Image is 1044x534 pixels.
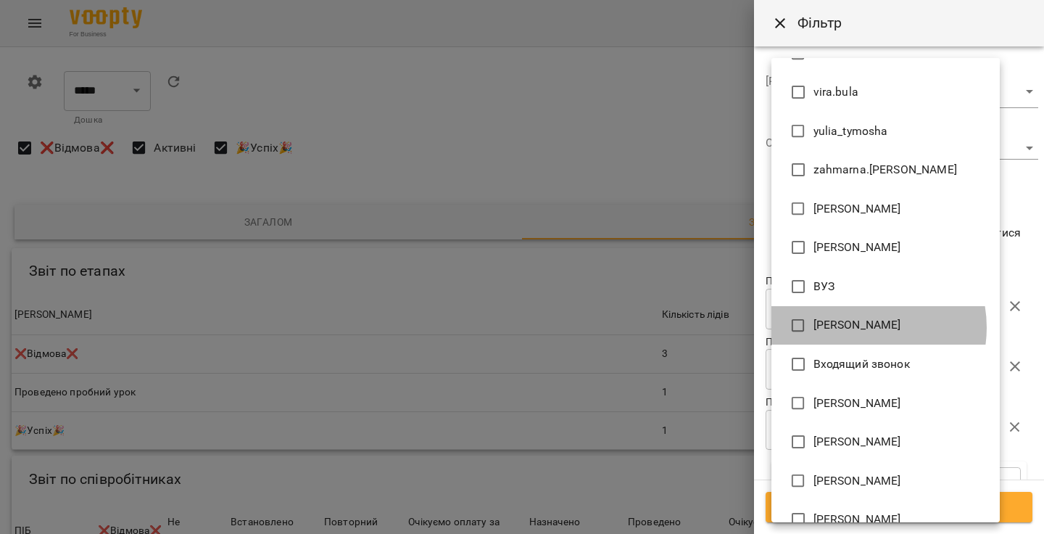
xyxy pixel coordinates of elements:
[813,316,901,334] span: [PERSON_NAME]
[813,395,901,412] span: [PERSON_NAME]
[813,356,910,373] span: Входящий звонок
[813,83,858,101] span: vira.bula
[813,278,834,295] span: ВУЗ
[813,511,901,528] span: [PERSON_NAME]
[813,472,901,490] span: [PERSON_NAME]
[813,200,901,218] span: [PERSON_NAME]
[813,161,957,178] span: zahmarna.[PERSON_NAME]
[813,433,901,451] span: [PERSON_NAME]
[813,123,888,140] span: yulia_tymosha
[813,239,901,256] span: [PERSON_NAME]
